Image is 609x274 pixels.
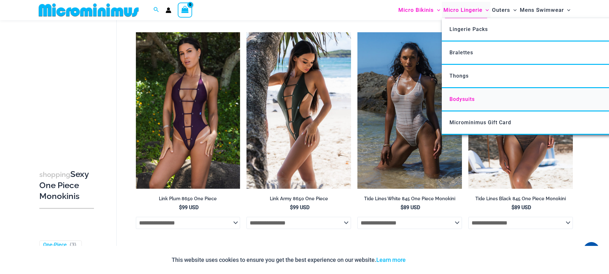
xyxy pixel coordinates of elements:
[39,169,94,202] h3: Sexy One Piece Monokinis
[179,204,182,210] span: $
[39,21,97,149] iframe: TrustedSite Certified
[357,196,462,204] a: Tide Lines White 845 One Piece Monokini
[357,32,462,189] a: Tide Lines White 845 One Piece Monokini 11Tide Lines White 845 One Piece Monokini 13Tide Lines Wh...
[357,196,462,202] h2: Tide Lines White 845 One Piece Monokini
[357,32,462,189] img: Tide Lines White 845 One Piece Monokini 11
[136,32,240,189] a: Link Plum 8650 One Piece 02Link Plum 8650 One Piece 05Link Plum 8650 One Piece 05
[401,204,420,210] bdi: 89 USD
[246,32,351,189] a: Link Army 8650 One Piece 11Link Army 8650 One Piece 04Link Army 8650 One Piece 04
[136,32,240,189] img: Link Plum 8650 One Piece 02
[166,7,171,13] a: Account icon link
[449,96,475,102] span: Bodysuits
[468,196,573,202] h2: Tide Lines Black 845 One Piece Monokini
[179,204,199,210] bdi: 99 USD
[490,2,518,18] a: OutersMenu ToggleMenu Toggle
[397,2,442,18] a: Micro BikinisMenu ToggleMenu Toggle
[36,3,141,17] img: MM SHOP LOGO FLAT
[290,204,293,210] span: $
[153,6,159,14] a: Search icon link
[70,242,76,248] span: ( )
[449,26,488,32] span: Lingerie Packs
[39,171,70,179] span: shopping
[434,2,440,18] span: Menu Toggle
[136,196,240,202] h2: Link Plum 8650 One Piece
[376,256,406,263] a: Learn more
[246,196,351,202] h2: Link Army 8650 One Piece
[443,2,482,18] span: Micro Lingerie
[518,2,572,18] a: Mens SwimwearMenu ToggleMenu Toggle
[178,3,192,17] a: View Shopping Cart, empty
[482,2,489,18] span: Menu Toggle
[398,2,434,18] span: Micro Bikinis
[172,255,406,265] p: This website uses cookies to ensure you get the best experience on our website.
[442,2,490,18] a: Micro LingerieMenu ToggleMenu Toggle
[449,49,473,56] span: Bralettes
[449,73,469,79] span: Thongs
[246,32,351,189] img: Link Army 8650 One Piece 11
[511,204,531,210] bdi: 89 USD
[520,2,564,18] span: Mens Swimwear
[492,2,510,18] span: Outers
[136,196,240,204] a: Link Plum 8650 One Piece
[401,204,403,210] span: $
[468,196,573,204] a: Tide Lines Black 845 One Piece Monokini
[290,204,309,210] bdi: 99 USD
[396,1,573,19] nav: Site Navigation
[449,119,511,126] span: Microminimus Gift Card
[72,242,74,248] span: 3
[511,204,514,210] span: $
[510,2,517,18] span: Menu Toggle
[410,252,438,268] button: Accept
[43,242,67,248] a: One-Piece
[246,196,351,204] a: Link Army 8650 One Piece
[564,2,570,18] span: Menu Toggle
